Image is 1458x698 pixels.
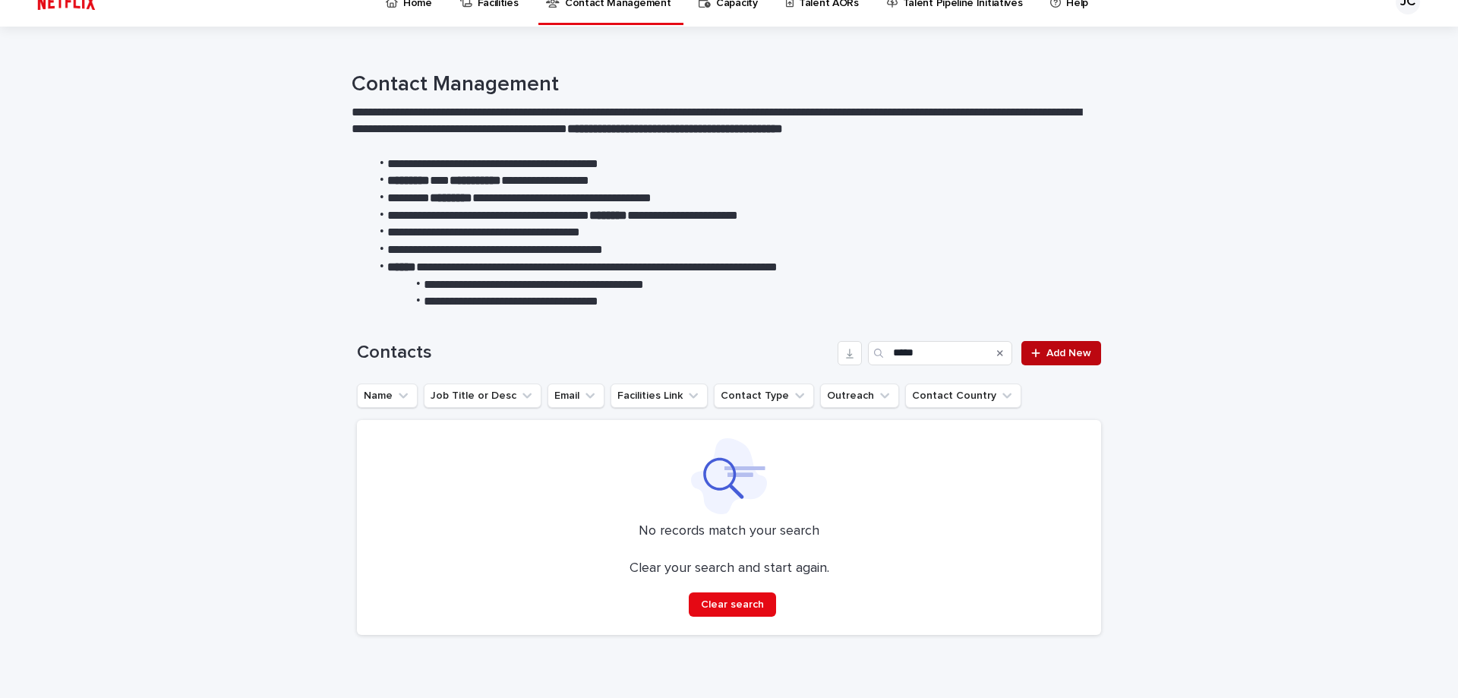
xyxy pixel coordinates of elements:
[611,384,708,408] button: Facilities Link
[714,384,814,408] button: Contact Type
[630,561,829,577] p: Clear your search and start again.
[868,341,1012,365] input: Search
[689,592,776,617] button: Clear search
[701,599,764,610] span: Clear search
[352,72,1096,98] h1: Contact Management
[424,384,541,408] button: Job Title or Desc
[1046,348,1091,358] span: Add New
[905,384,1021,408] button: Contact Country
[357,384,418,408] button: Name
[1021,341,1101,365] a: Add New
[820,384,899,408] button: Outreach
[357,342,832,364] h1: Contacts
[548,384,604,408] button: Email
[375,523,1083,540] p: No records match your search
